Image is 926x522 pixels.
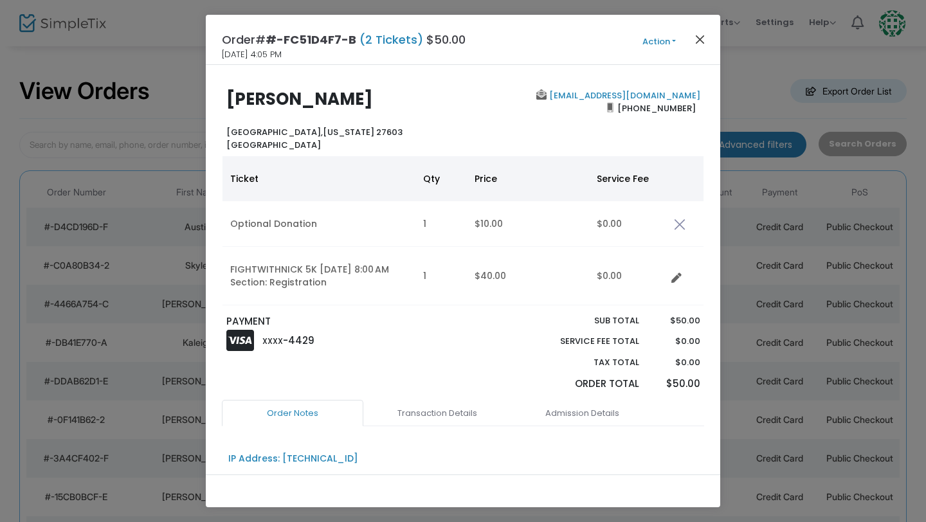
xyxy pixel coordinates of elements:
[530,314,639,327] p: Sub total
[415,247,467,305] td: 1
[467,201,589,247] td: $10.00
[589,201,666,247] td: $0.00
[692,31,709,48] button: Close
[651,377,700,392] p: $50.00
[262,336,283,346] span: XXXX
[530,377,639,392] p: Order Total
[222,156,704,305] div: Data table
[651,356,700,369] p: $0.00
[415,156,467,201] th: Qty
[356,32,426,48] span: (2 Tickets)
[226,314,457,329] p: PAYMENT
[222,247,415,305] td: FIGHTWITHNICK 5K [DATE] 8:00 AM Section: Registration
[651,335,700,348] p: $0.00
[222,31,466,48] h4: Order# $50.00
[621,35,698,49] button: Action
[674,219,685,230] img: cross.png
[530,356,639,369] p: Tax Total
[283,334,314,347] span: -4429
[467,156,589,201] th: Price
[222,156,415,201] th: Ticket
[266,32,356,48] span: #-FC51D4F7-B
[222,400,363,427] a: Order Notes
[589,247,666,305] td: $0.00
[226,126,323,138] span: [GEOGRAPHIC_DATA],
[589,156,666,201] th: Service Fee
[467,247,589,305] td: $40.00
[228,452,358,465] div: IP Address: [TECHNICAL_ID]
[226,126,403,151] b: [US_STATE] 27603 [GEOGRAPHIC_DATA]
[651,314,700,327] p: $50.00
[613,98,700,118] span: [PHONE_NUMBER]
[222,48,282,61] span: [DATE] 4:05 PM
[530,335,639,348] p: Service Fee Total
[222,201,415,247] td: Optional Donation
[547,89,700,102] a: [EMAIL_ADDRESS][DOMAIN_NAME]
[415,201,467,247] td: 1
[511,400,653,427] a: Admission Details
[226,87,373,111] b: [PERSON_NAME]
[367,400,508,427] a: Transaction Details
